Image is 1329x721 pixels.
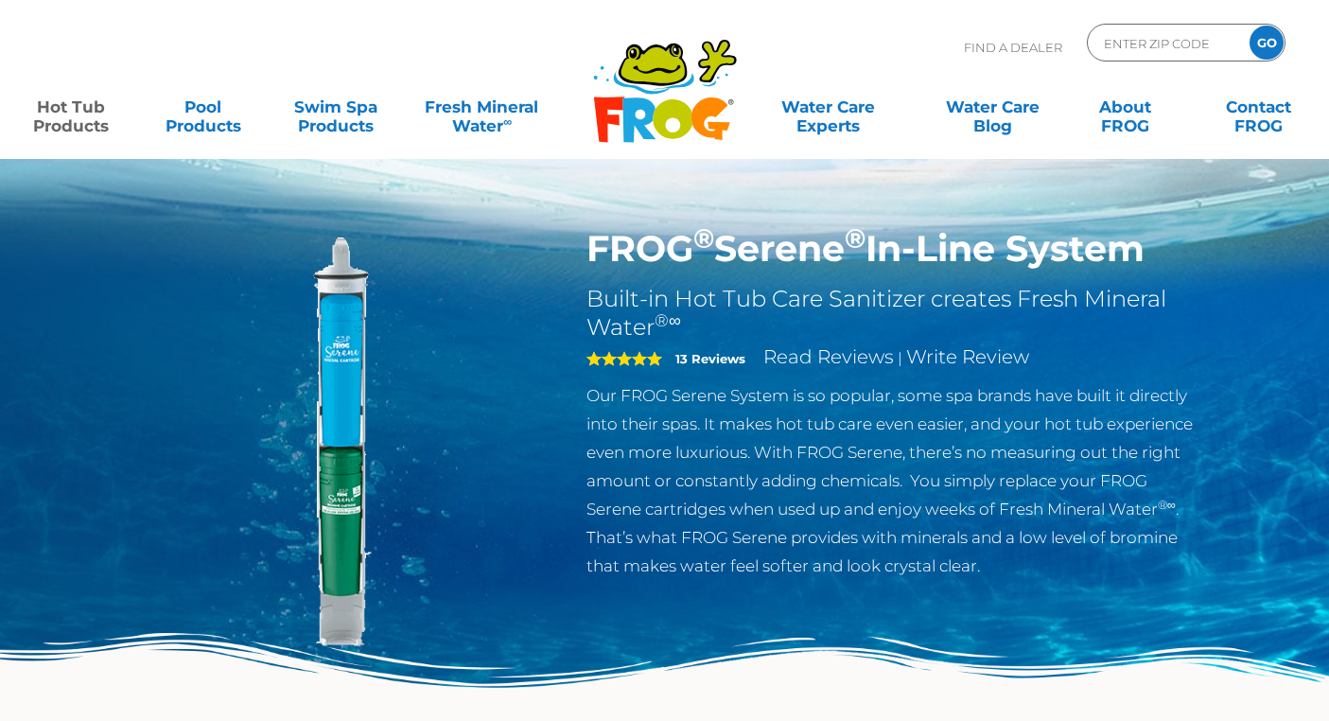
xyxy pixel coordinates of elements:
[19,88,122,126] a: Hot TubProducts
[1158,498,1176,512] sup: ®∞
[1250,26,1284,60] input: GO
[586,227,1204,271] h1: FROG Serene In-Line System
[285,88,388,126] a: Swim SpaProducts
[1207,88,1310,126] a: ContactFROG
[964,24,1062,71] p: Find A Dealer
[675,351,745,366] strong: 13 Reviews
[845,221,866,255] sup: ®
[503,114,512,129] sup: ∞
[743,88,911,126] a: Water CareExperts
[693,221,714,255] sup: ®
[898,349,902,367] span: |
[655,310,681,331] sup: ®∞
[586,351,662,366] span: 5
[126,227,559,660] img: serene-inline.png
[151,88,254,126] a: PoolProducts
[417,88,547,126] a: Fresh MineralWater∞
[586,381,1204,580] p: Our FROG Serene System is so popular, some spa brands have built it directly into their spas. It ...
[586,285,1204,342] h2: Built-in Hot Tub Care Sanitizer creates Fresh Mineral Water
[763,345,894,368] a: Read Reviews
[1102,29,1230,57] input: Zip Code Form
[1074,88,1177,126] a: AboutFROG
[906,345,1029,368] a: Write Review
[941,88,1044,126] a: Water CareBlog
